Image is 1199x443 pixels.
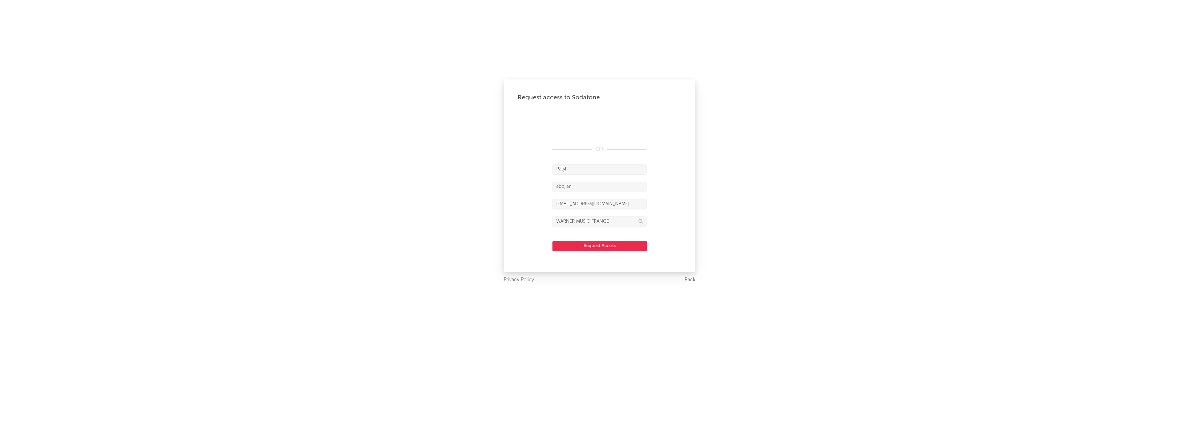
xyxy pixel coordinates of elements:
[552,216,647,227] input: Division
[552,164,647,175] input: First Name
[552,145,647,154] div: OR
[518,93,681,102] div: Request access to Sodatone
[552,241,647,251] button: Request Access
[685,276,695,284] a: Back
[552,199,647,209] input: Email
[504,276,534,284] a: Privacy Policy
[552,182,647,192] input: Last Name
